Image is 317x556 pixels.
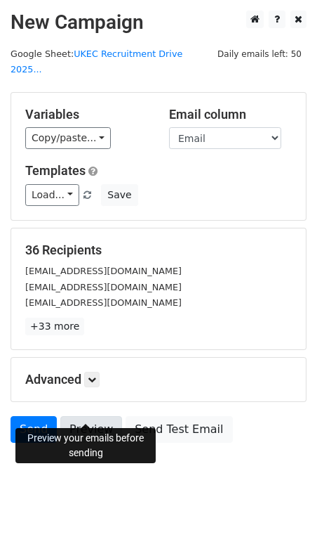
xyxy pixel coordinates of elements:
[25,282,182,292] small: [EMAIL_ADDRESS][DOMAIN_NAME]
[11,416,57,443] a: Send
[11,49,182,75] a: UKEC Recruitment Drive 2025...
[101,184,137,206] button: Save
[25,184,79,206] a: Load...
[169,107,292,122] h5: Email column
[25,372,292,387] h5: Advanced
[11,11,306,34] h2: New Campaign
[25,163,86,178] a: Templates
[25,127,111,149] a: Copy/paste...
[25,297,182,308] small: [EMAIL_ADDRESS][DOMAIN_NAME]
[25,243,292,258] h5: 36 Recipients
[60,416,122,443] a: Preview
[213,49,306,59] a: Daily emails left: 50
[213,46,306,62] span: Daily emails left: 50
[11,49,182,75] small: Google Sheet:
[247,489,317,556] iframe: Chat Widget
[126,416,232,443] a: Send Test Email
[25,266,182,276] small: [EMAIL_ADDRESS][DOMAIN_NAME]
[25,107,148,122] h5: Variables
[15,428,156,463] div: Preview your emails before sending
[25,318,84,335] a: +33 more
